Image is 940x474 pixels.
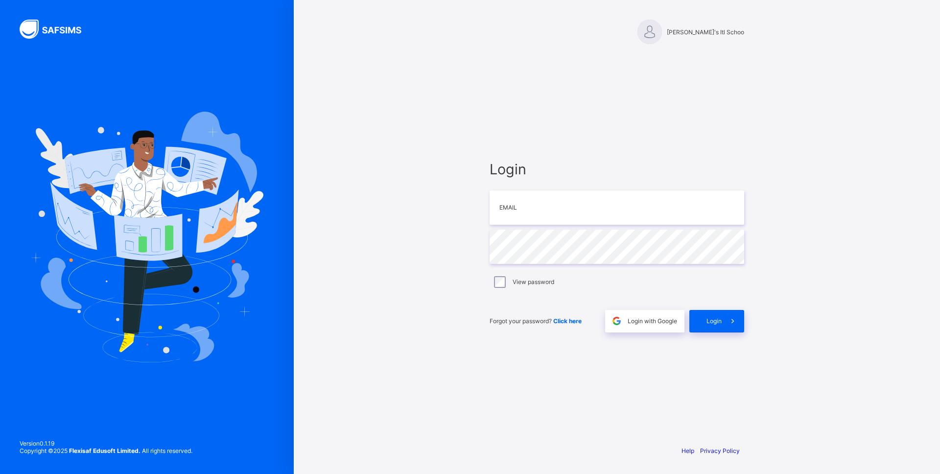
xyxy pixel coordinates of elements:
span: Login [706,317,722,325]
a: Help [681,447,694,454]
span: Version 0.1.19 [20,440,192,447]
img: google.396cfc9801f0270233282035f929180a.svg [611,315,622,327]
a: Click here [553,317,582,325]
a: Privacy Policy [700,447,740,454]
img: SAFSIMS Logo [20,20,93,39]
span: Copyright © 2025 All rights reserved. [20,447,192,454]
span: Login with Google [628,317,677,325]
label: View password [513,278,554,285]
strong: Flexisaf Edusoft Limited. [69,447,141,454]
span: Forgot your password? [490,317,582,325]
span: [PERSON_NAME]'s Itl Schoo [667,28,744,36]
span: Login [490,161,744,178]
img: Hero Image [30,112,263,362]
